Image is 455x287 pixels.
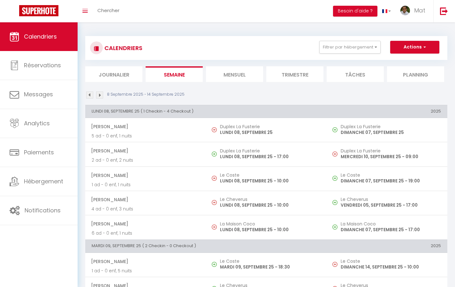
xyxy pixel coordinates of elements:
[91,194,200,206] span: [PERSON_NAME]
[24,33,57,40] span: Calendriers
[220,124,320,129] h5: Duplex La Fusterie
[220,178,320,184] p: LUNDI 08, SEPTEMBRE 25 - 10:00
[85,105,327,118] th: LUNDI 08, SEPTEMBRE 25 ( 1 Checkin - 4 Checkout )
[333,6,377,17] button: Besoin d'aide ?
[327,105,447,118] th: 2025
[220,226,320,233] p: LUNDI 08, SEPTEMBRE 25 - 10:00
[24,61,61,69] span: Réservations
[92,181,200,188] p: 1 ad - 0 enf, 1 nuits
[92,206,200,212] p: 4 ad - 0 enf, 3 nuits
[91,121,200,133] span: [PERSON_NAME]
[220,153,320,160] p: LUNDI 08, SEPTEMBRE 25 - 17:00
[220,202,320,209] p: LUNDI 08, SEPTEMBRE 25 - 10:00
[332,176,337,181] img: NO IMAGE
[24,119,50,127] span: Analytics
[319,41,381,54] button: Filtrer par hébergement
[341,129,441,136] p: DIMANCHE 07, SEPTEMBRE 25
[212,127,217,132] img: NO IMAGE
[332,151,337,157] img: NO IMAGE
[25,206,61,214] span: Notifications
[220,148,320,153] h5: Duplex La Fusterie
[5,3,24,22] button: Ouvrir le widget de chat LiveChat
[390,41,439,54] button: Actions
[332,262,337,267] img: NO IMAGE
[220,173,320,178] h5: Le Coste
[327,66,384,82] li: Tâches
[327,240,447,253] th: 2025
[212,224,217,230] img: NO IMAGE
[212,176,217,181] img: NO IMAGE
[341,202,441,209] p: VENDREDI 05, SEPTEMBRE 25 - 17:00
[91,255,200,268] span: [PERSON_NAME]
[440,7,448,15] img: logout
[92,230,200,237] p: 6 ad - 0 enf, 1 nuits
[341,173,441,178] h5: Le Coste
[220,197,320,202] h5: Le Cheverus
[97,7,119,14] span: Chercher
[341,178,441,184] p: DIMANCHE 07, SEPTEMBRE 25 - 19:00
[220,264,320,270] p: MARDI 09, SEPTEMBRE 25 - 18:30
[92,133,200,139] p: 5 ad - 0 enf, 1 nuits
[103,41,142,55] h3: CALENDRIERS
[206,66,263,82] li: Mensuel
[92,157,200,164] p: 2 ad - 0 enf, 2 nuits
[85,240,327,253] th: MARDI 09, SEPTEMBRE 25 ( 2 Checkin - 0 Checkout )
[146,66,203,82] li: Semaine
[400,6,410,15] img: ...
[341,197,441,202] h5: Le Cheverus
[24,177,63,185] span: Hébergement
[91,145,200,157] span: [PERSON_NAME]
[220,221,320,226] h5: La Maison Coco
[341,153,441,160] p: MERCREDI 10, SEPTEMBRE 25 - 09:00
[414,6,425,14] span: Mat
[220,129,320,136] p: LUNDI 08, SEPTEMBRE 25
[24,90,53,98] span: Messages
[387,66,444,82] li: Planning
[24,148,54,156] span: Paiements
[341,221,441,226] h5: La Maison Coco
[341,259,441,264] h5: Le Coste
[341,124,441,129] h5: Duplex La Fusterie
[85,66,142,82] li: Journalier
[212,200,217,205] img: NO IMAGE
[91,169,200,181] span: [PERSON_NAME]
[91,218,200,230] span: [PERSON_NAME]
[341,148,441,153] h5: Duplex La Fusterie
[332,127,337,132] img: NO IMAGE
[341,226,441,233] p: DIMANCHE 07, SEPTEMBRE 25 - 17:00
[332,200,337,205] img: NO IMAGE
[92,268,200,274] p: 1 ad - 0 enf, 5 nuits
[107,92,185,98] p: 8 Septembre 2025 - 14 Septembre 2025
[341,264,441,270] p: DIMANCHE 14, SEPTEMBRE 25 - 10:00
[19,5,58,16] img: Super Booking
[220,259,320,264] h5: Le Coste
[332,224,337,230] img: NO IMAGE
[266,66,323,82] li: Trimestre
